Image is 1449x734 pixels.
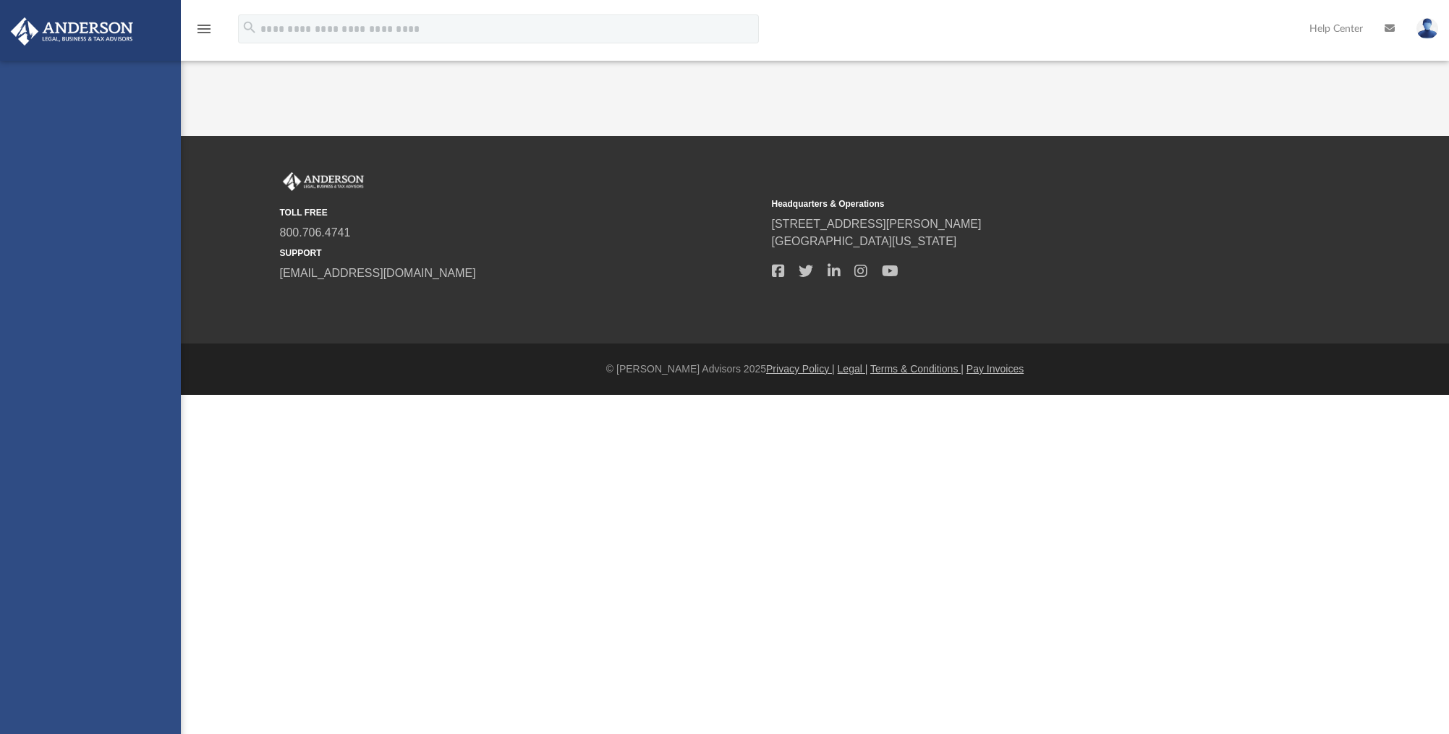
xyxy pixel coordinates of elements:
img: Anderson Advisors Platinum Portal [280,172,367,191]
a: Pay Invoices [966,363,1024,375]
a: 800.706.4741 [280,226,351,239]
small: SUPPORT [280,247,762,260]
a: [GEOGRAPHIC_DATA][US_STATE] [772,235,957,247]
a: [EMAIL_ADDRESS][DOMAIN_NAME] [280,267,476,279]
small: Headquarters & Operations [772,197,1254,210]
img: User Pic [1416,18,1438,39]
a: [STREET_ADDRESS][PERSON_NAME] [772,218,982,230]
a: menu [195,27,213,38]
div: © [PERSON_NAME] Advisors 2025 [181,362,1449,377]
i: search [242,20,258,35]
small: TOLL FREE [280,206,762,219]
img: Anderson Advisors Platinum Portal [7,17,137,46]
a: Legal | [838,363,868,375]
i: menu [195,20,213,38]
a: Terms & Conditions | [870,363,964,375]
a: Privacy Policy | [766,363,835,375]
